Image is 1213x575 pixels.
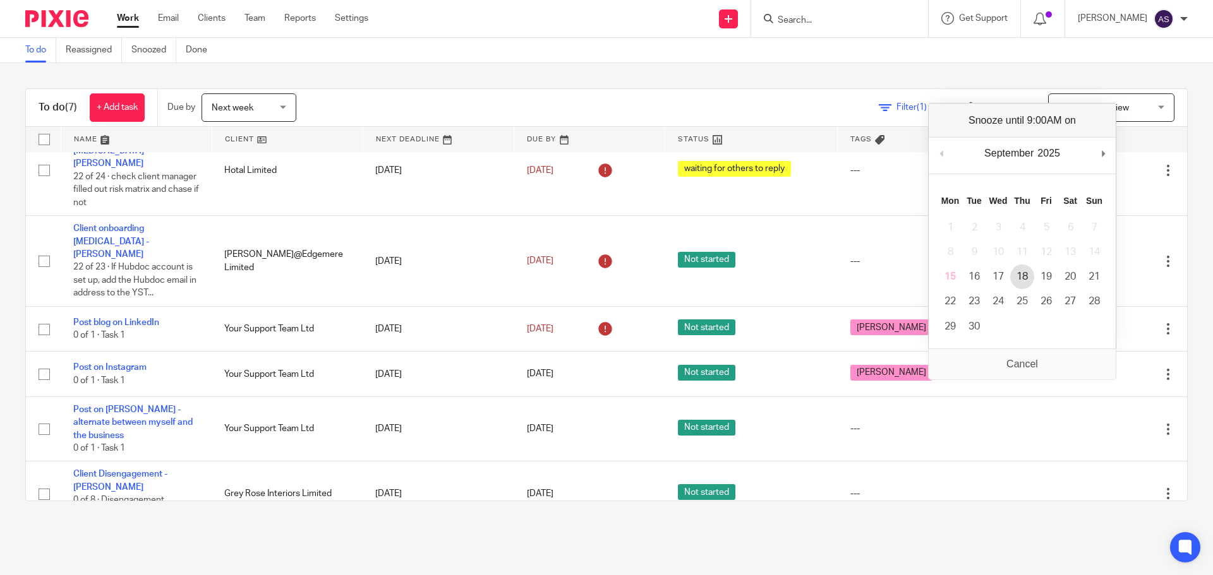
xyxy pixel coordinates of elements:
[1082,264,1106,289] button: 21
[66,38,122,62] a: Reassigned
[158,12,179,25] a: Email
[527,489,553,498] span: [DATE]
[244,12,265,25] a: Team
[917,103,927,112] span: (1)
[962,314,986,339] button: 30
[678,420,735,436] span: Not started
[850,255,1023,268] div: ---
[938,314,962,339] button: 29
[850,136,872,143] span: Tags
[73,331,125,340] span: 0 of 1 · Task 1
[212,125,363,216] td: Hotal Limited
[982,144,1035,163] div: September
[212,216,363,307] td: [PERSON_NAME]@Edgemere Limited
[527,166,553,175] span: [DATE]
[73,470,167,491] a: Client Disengagement - [PERSON_NAME]
[527,425,553,434] span: [DATE]
[678,161,791,177] span: waiting for others to reply
[1063,196,1077,206] abbr: Saturday
[1097,144,1109,163] button: Next Month
[73,376,125,385] span: 0 of 1 · Task 1
[212,104,253,112] span: Next week
[335,12,368,25] a: Settings
[850,422,1023,435] div: ---
[73,405,193,440] a: Post on [PERSON_NAME] - alternate between myself and the business
[1010,289,1034,314] button: 25
[776,15,890,27] input: Search
[212,461,363,526] td: Grey Rose Interiors Limited
[39,101,77,114] h1: To do
[962,289,986,314] button: 23
[527,324,553,333] span: [DATE]
[678,484,735,500] span: Not started
[73,263,196,298] span: 22 of 23 · If Hubdoc account is set up, add the Hubdoc email in address to the YST...
[1086,196,1102,206] abbr: Sunday
[363,307,514,352] td: [DATE]
[1058,264,1082,289] button: 20
[527,370,553,379] span: [DATE]
[363,352,514,396] td: [DATE]
[363,396,514,461] td: [DATE]
[850,487,1023,500] div: ---
[1154,9,1174,29] img: svg%3E
[896,103,936,112] span: Filter
[986,264,1010,289] button: 17
[1058,289,1082,314] button: 27
[212,396,363,461] td: Your Support Team Ltd
[198,12,226,25] a: Clients
[678,319,735,335] span: Not started
[167,101,195,114] p: Due by
[935,144,948,163] button: Previous Month
[850,319,932,335] span: [PERSON_NAME]
[850,365,932,381] span: [PERSON_NAME]
[73,172,199,207] span: 22 of 24 · check client manager filled out risk matrix and chase if not
[73,363,147,372] a: Post on Instagram
[1034,264,1058,289] button: 19
[1034,289,1058,314] button: 26
[212,307,363,352] td: Your Support Team Ltd
[186,38,217,62] a: Done
[73,224,149,259] a: Client onboarding [MEDICAL_DATA] - [PERSON_NAME]
[25,10,88,27] img: Pixie
[1035,144,1062,163] div: 2025
[989,196,1007,206] abbr: Wednesday
[850,164,1023,177] div: ---
[1014,196,1030,206] abbr: Thursday
[212,352,363,396] td: Your Support Team Ltd
[959,14,1008,23] span: Get Support
[131,38,176,62] a: Snoozed
[527,257,553,266] span: [DATE]
[1078,12,1147,25] p: [PERSON_NAME]
[678,365,735,381] span: Not started
[73,495,164,518] span: 0 of 8 · Disengagement templates
[73,444,125,453] span: 0 of 1 · Task 1
[117,12,139,25] a: Work
[986,289,1010,314] button: 24
[363,125,514,216] td: [DATE]
[962,264,986,289] button: 16
[90,93,145,122] a: + Add task
[363,216,514,307] td: [DATE]
[1010,264,1034,289] button: 18
[938,289,962,314] button: 22
[1082,289,1106,314] button: 28
[25,38,56,62] a: To do
[941,196,959,206] abbr: Monday
[363,461,514,526] td: [DATE]
[284,12,316,25] a: Reports
[967,196,982,206] abbr: Tuesday
[678,252,735,268] span: Not started
[73,318,159,327] a: Post blog on LinkedIn
[1041,196,1052,206] abbr: Friday
[65,102,77,112] span: (7)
